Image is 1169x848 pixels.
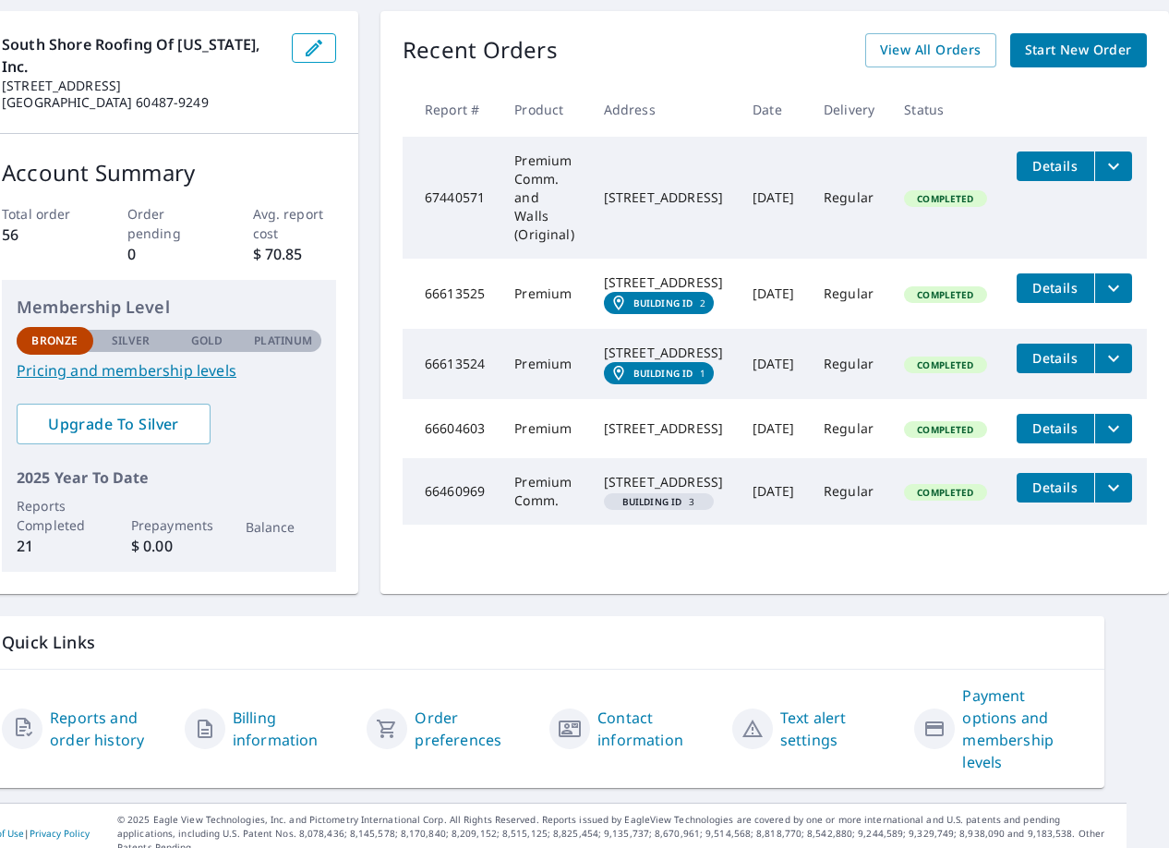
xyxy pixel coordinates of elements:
span: Upgrade To Silver [31,414,196,434]
th: Product [500,82,589,137]
div: [STREET_ADDRESS] [604,344,723,362]
span: Details [1028,479,1083,496]
th: Delivery [809,82,889,137]
button: filesDropdownBtn-66604603 [1094,414,1132,443]
td: Premium Comm. and Walls (Original) [500,137,589,259]
td: [DATE] [738,259,809,329]
a: Upgrade To Silver [17,404,211,444]
a: Order preferences [415,707,535,751]
p: $ 70.85 [253,243,337,265]
td: [DATE] [738,458,809,525]
td: Premium [500,329,589,399]
td: Premium [500,399,589,458]
div: [STREET_ADDRESS] [604,188,723,207]
p: Account Summary [2,156,336,189]
p: Order pending [127,204,211,243]
p: Silver [112,333,151,349]
td: 67440571 [403,137,500,259]
td: 66604603 [403,399,500,458]
th: Date [738,82,809,137]
button: detailsBtn-66604603 [1017,414,1094,443]
p: Bronze [31,333,78,349]
button: filesDropdownBtn-67440571 [1094,151,1132,181]
button: detailsBtn-66613524 [1017,344,1094,373]
button: filesDropdownBtn-66613524 [1094,344,1132,373]
span: Details [1028,349,1083,367]
a: Text alert settings [780,707,900,751]
p: [GEOGRAPHIC_DATA] 60487-9249 [2,94,277,111]
button: detailsBtn-66613525 [1017,273,1094,303]
button: detailsBtn-66460969 [1017,473,1094,503]
p: Prepayments [131,515,208,535]
td: Regular [809,329,889,399]
em: Building ID [622,497,682,506]
span: Completed [906,486,984,499]
td: Regular [809,458,889,525]
a: Reports and order history [50,707,170,751]
p: Quick Links [2,631,1082,654]
a: Payment options and membership levels [962,684,1082,773]
span: Details [1028,279,1083,297]
td: 66460969 [403,458,500,525]
p: 2025 Year To Date [17,466,321,489]
span: Details [1028,419,1083,437]
span: View All Orders [880,39,982,62]
td: [DATE] [738,399,809,458]
th: Address [589,82,738,137]
p: Membership Level [17,295,321,320]
p: South Shore Roofing Of [US_STATE], Inc. [2,33,277,78]
a: Privacy Policy [30,827,90,840]
p: 0 [127,243,211,265]
p: Total order [2,204,86,224]
button: detailsBtn-67440571 [1017,151,1094,181]
span: Start New Order [1025,39,1132,62]
div: [STREET_ADDRESS] [604,419,723,438]
span: 3 [611,497,706,506]
button: filesDropdownBtn-66460969 [1094,473,1132,503]
p: Recent Orders [403,33,558,67]
span: Completed [906,192,984,205]
td: 66613525 [403,259,500,329]
p: $ 0.00 [131,535,208,557]
a: View All Orders [865,33,996,67]
p: [STREET_ADDRESS] [2,78,277,94]
a: Pricing and membership levels [17,359,321,382]
a: Building ID2 [604,292,714,314]
th: Status [889,82,1001,137]
td: Regular [809,259,889,329]
a: Start New Order [1010,33,1147,67]
p: 56 [2,224,86,246]
p: Reports Completed [17,496,93,535]
p: Platinum [254,333,312,349]
em: Building ID [633,297,693,309]
a: Billing information [233,707,353,751]
p: Gold [191,333,223,349]
p: Balance [246,517,322,537]
a: Building ID1 [604,362,714,384]
td: Regular [809,399,889,458]
button: filesDropdownBtn-66613525 [1094,273,1132,303]
td: [DATE] [738,329,809,399]
span: Completed [906,288,984,301]
div: [STREET_ADDRESS] [604,473,723,491]
td: [DATE] [738,137,809,259]
span: Completed [906,358,984,371]
td: Regular [809,137,889,259]
span: Completed [906,423,984,436]
span: Details [1028,157,1083,175]
p: Avg. report cost [253,204,337,243]
td: Premium [500,259,589,329]
a: Contact information [597,707,717,751]
div: [STREET_ADDRESS] [604,273,723,292]
th: Report # [403,82,500,137]
td: 66613524 [403,329,500,399]
p: 21 [17,535,93,557]
td: Premium Comm. [500,458,589,525]
em: Building ID [633,368,693,379]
